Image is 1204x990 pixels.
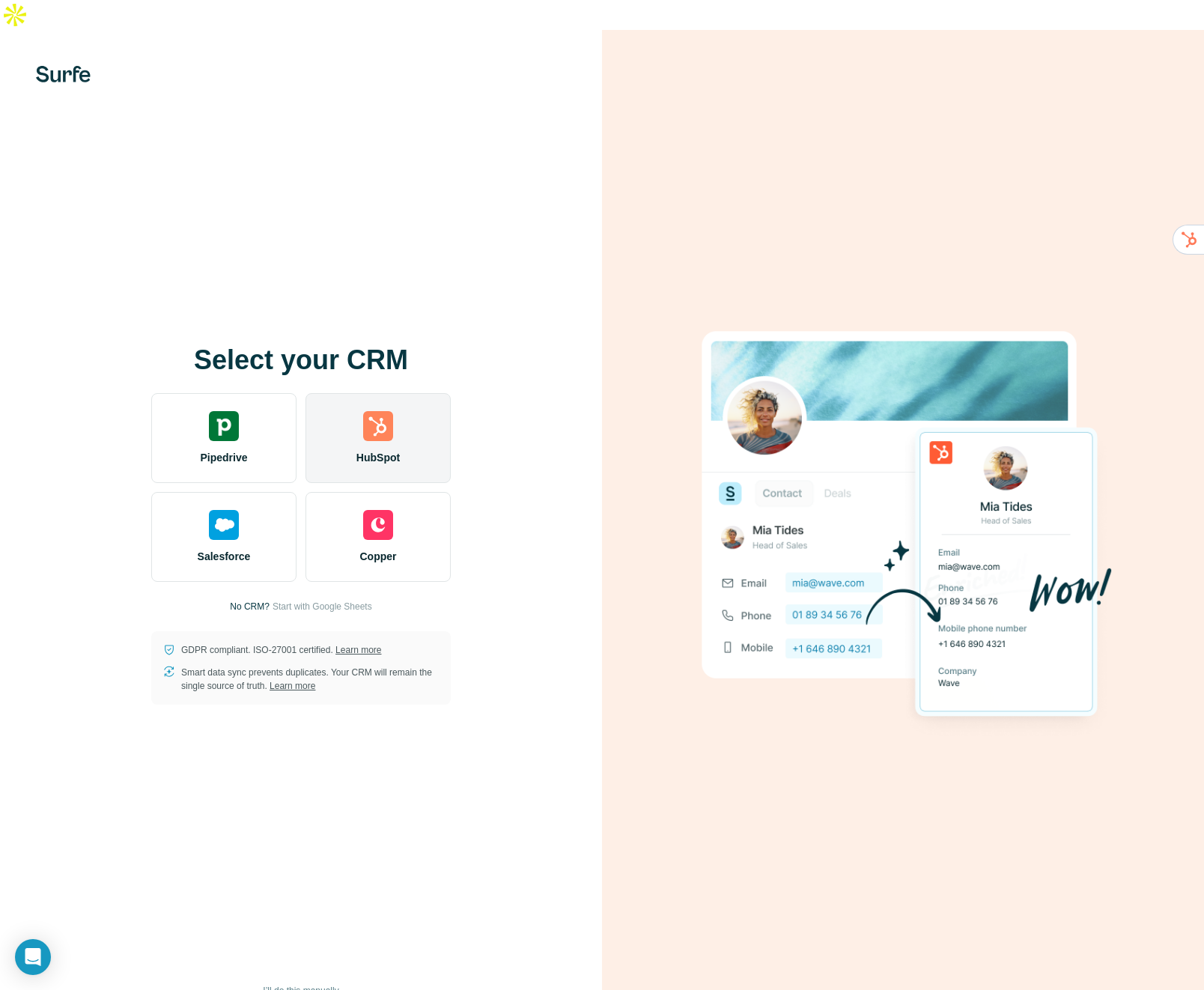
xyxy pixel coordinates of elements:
[209,510,239,540] img: salesforce's logo
[363,510,393,540] img: copper's logo
[335,645,381,655] a: Learn more
[270,681,315,691] a: Learn more
[181,643,381,657] p: GDPR compliant. ISO-27001 certified.
[198,549,251,564] span: Salesforce
[209,411,239,441] img: pipedrive's logo
[360,549,397,564] span: Copper
[36,66,91,82] img: Surfe's logo
[15,939,51,975] div: Open Intercom Messenger
[200,450,247,465] span: Pipedrive
[693,308,1113,742] img: HUBSPOT image
[363,411,393,441] img: hubspot's logo
[181,666,439,693] p: Smart data sync prevents duplicates. Your CRM will remain the single source of truth.
[356,450,400,465] span: HubSpot
[151,345,451,375] h1: Select your CRM
[273,600,372,613] button: Start with Google Sheets
[230,600,270,613] p: No CRM?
